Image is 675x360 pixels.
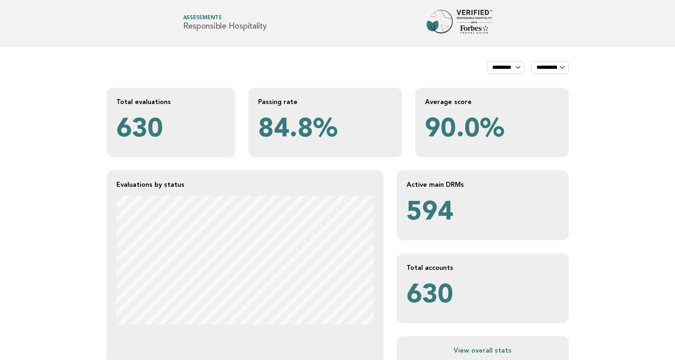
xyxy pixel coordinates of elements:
[183,16,267,21] span: Assessments
[407,180,559,189] h2: Active main DRMs
[407,278,559,313] p: 630
[407,196,559,231] p: 594
[116,97,225,106] h2: Total evaluations
[425,97,559,106] h2: Average score
[425,113,559,147] p: 90.0%
[258,113,392,147] p: 84.8%
[116,180,374,189] h2: Evaluations by status
[407,346,559,355] a: View overall stats
[427,10,492,36] img: Forbes Travel Guide
[183,16,267,31] h1: Responsible Hospitality
[407,263,559,272] h2: Total accounts
[258,97,392,106] h2: Passing rate
[116,113,225,147] p: 630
